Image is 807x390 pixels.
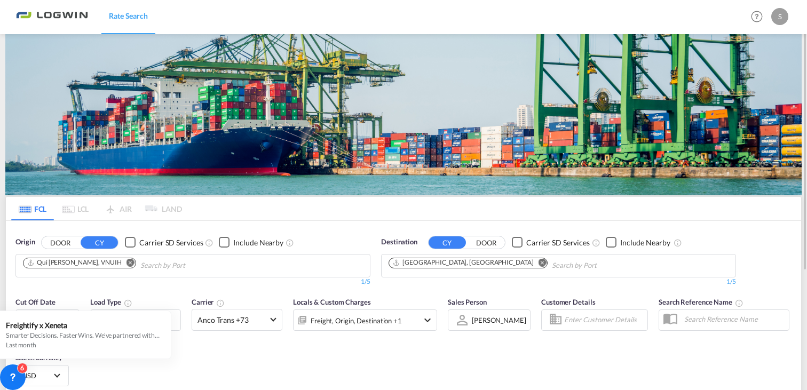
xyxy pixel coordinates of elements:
[11,197,54,220] md-tab-item: FCL
[216,299,225,307] md-icon: The selected Trucker/Carrierwill be displayed in the rate results If the rates are from another f...
[679,311,789,327] input: Search Reference Name
[421,314,434,327] md-icon: icon-chevron-down
[293,298,371,306] span: Locals & Custom Charges
[205,238,213,247] md-icon: Unchecked: Search for CY (Container Yard) services for all selected carriers.Checked : Search for...
[27,258,122,267] div: Qui Nhon, VNUIH
[381,237,417,248] span: Destination
[381,277,736,286] div: 1/5
[392,258,533,267] div: Hamburg, DEHAM
[564,312,644,328] input: Enter Customer Details
[606,237,670,248] md-checkbox: Checkbox No Ink
[429,236,466,249] button: CY
[448,298,487,306] span: Sales Person
[674,238,682,247] md-icon: Unchecked: Ignores neighbouring ports when fetching rates.Checked : Includes neighbouring ports w...
[620,237,670,248] div: Include Nearby
[124,299,132,307] md-icon: icon-information-outline
[11,197,182,220] md-pagination-wrapper: Use the left and right arrow keys to navigate between tabs
[472,316,526,324] div: [PERSON_NAME]
[526,237,590,248] div: Carrier SD Services
[541,298,595,306] span: Customer Details
[15,298,56,306] span: Cut Off Date
[81,236,118,249] button: CY
[233,237,283,248] div: Include Nearby
[293,309,437,331] div: Freight Origin Destination Dock Stuffingicon-chevron-down
[392,258,535,267] div: Press delete to remove this chip.
[42,236,79,249] button: DOOR
[311,313,402,328] div: Freight Origin Destination Dock Stuffing
[16,5,88,29] img: bc73a0e0d8c111efacd525e4c8ad7d32.png
[125,237,203,248] md-checkbox: Checkbox No Ink
[21,254,246,274] md-chips-wrap: Chips container. Use arrow keys to select chips.
[512,237,590,248] md-checkbox: Checkbox No Ink
[109,11,148,20] span: Rate Search
[592,238,600,247] md-icon: Unchecked: Search for CY (Container Yard) services for all selected carriers.Checked : Search for...
[15,237,35,248] span: Origin
[21,368,63,383] md-select: Select Currency: $ USDUnited States Dollar
[286,238,294,247] md-icon: Unchecked: Ignores neighbouring ports when fetching rates.Checked : Includes neighbouring ports w...
[90,298,132,306] span: Load Type
[140,257,242,274] input: Chips input.
[659,298,743,306] span: Search Reference Name
[531,258,547,269] button: Remove
[22,371,52,380] span: USD
[735,299,743,307] md-icon: Your search will be saved by the below given name
[27,258,124,267] div: Press delete to remove this chip.
[197,315,267,325] span: Anco Trans +73
[771,8,788,25] div: S
[139,237,203,248] div: Carrier SD Services
[748,7,766,26] span: Help
[15,277,370,286] div: 1/5
[471,312,527,328] md-select: Sales Person: Sabine Frank
[552,257,653,274] input: Chips input.
[192,298,225,306] span: Carrier
[5,34,802,195] img: bild-fuer-ratentool.png
[468,236,505,249] button: DOOR
[219,237,283,248] md-checkbox: Checkbox No Ink
[387,254,658,274] md-chips-wrap: Chips container. Use arrow keys to select chips.
[120,258,136,269] button: Remove
[748,7,771,27] div: Help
